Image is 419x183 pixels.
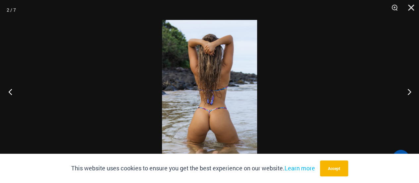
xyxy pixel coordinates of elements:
[162,20,257,163] img: Havana Club Purple Multi 321 Top 451 Bottom 03
[394,75,419,108] button: Next
[320,160,348,176] button: Accept
[285,164,315,172] a: Learn more
[71,163,315,173] p: This website uses cookies to ensure you get the best experience on our website.
[7,5,16,15] div: 2 / 7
